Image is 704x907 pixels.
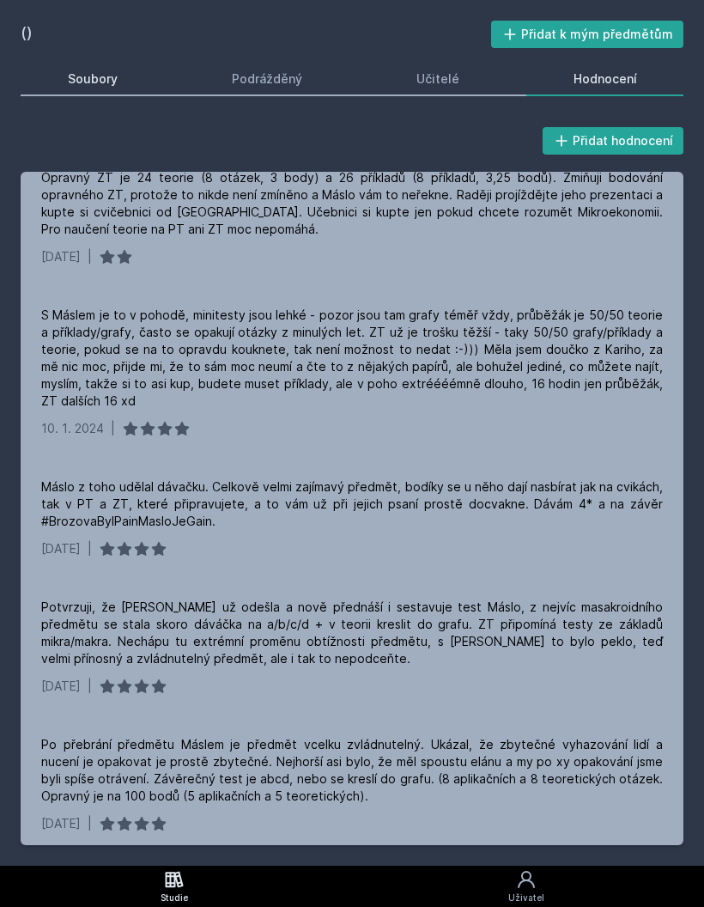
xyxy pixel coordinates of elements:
font: Nepodceňte teorii. Teorii je nejlepší se učit z Máslových prezentací. Dokonce v teorii se mohou o... [41,119,666,236]
font: Potvrzuji, že [PERSON_NAME] už odešla a nově přednáší i sestavuje test Máslo, z nejvíc masakroidn... [41,600,666,666]
font: Uživatel [508,892,544,903]
a: Učitelé [369,62,506,96]
button: Přidat hodnocení [543,127,684,155]
font: | [88,541,92,556]
font: Učitelé [416,71,459,86]
font: | [88,679,92,693]
button: Přidat k mým předmětům [491,21,684,48]
font: Hodnocení [574,71,637,86]
a: Uživatel [348,866,704,907]
font: Máslo z toho udělal dávačku. Celkově velmi zajímavý předmět, bodíky se u něho dají nasbírat jak n... [41,479,666,528]
font: Studie [161,892,188,903]
font: Soubory [68,71,118,86]
font: | [111,421,115,435]
font: S Máslem je to v pohodě, minitesty jsou lehké - pozor jsou tam grafy téměř vždy, průběžák je 50/5... [41,307,666,408]
font: Přidat hodnocení [573,133,673,148]
font: Po přebrání předmětu Máslem je předmět vcelku zvládnutelný. Ukázal, že zbytečné vyhazování lidí a... [41,737,666,803]
font: () [21,23,33,41]
a: Podrážděný [185,62,349,96]
font: [DATE] [41,541,81,556]
font: Přidat k mým předmětům [521,27,673,41]
font: Podrážděný [232,71,302,86]
font: | [88,816,92,831]
font: [DATE] [41,249,81,264]
font: [DATE] [41,816,81,831]
font: [DATE] [41,679,81,693]
font: 10. 1. 2024 [41,421,104,435]
font: | [88,249,92,264]
a: Hodnocení [526,62,683,96]
a: Soubory [21,62,164,96]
